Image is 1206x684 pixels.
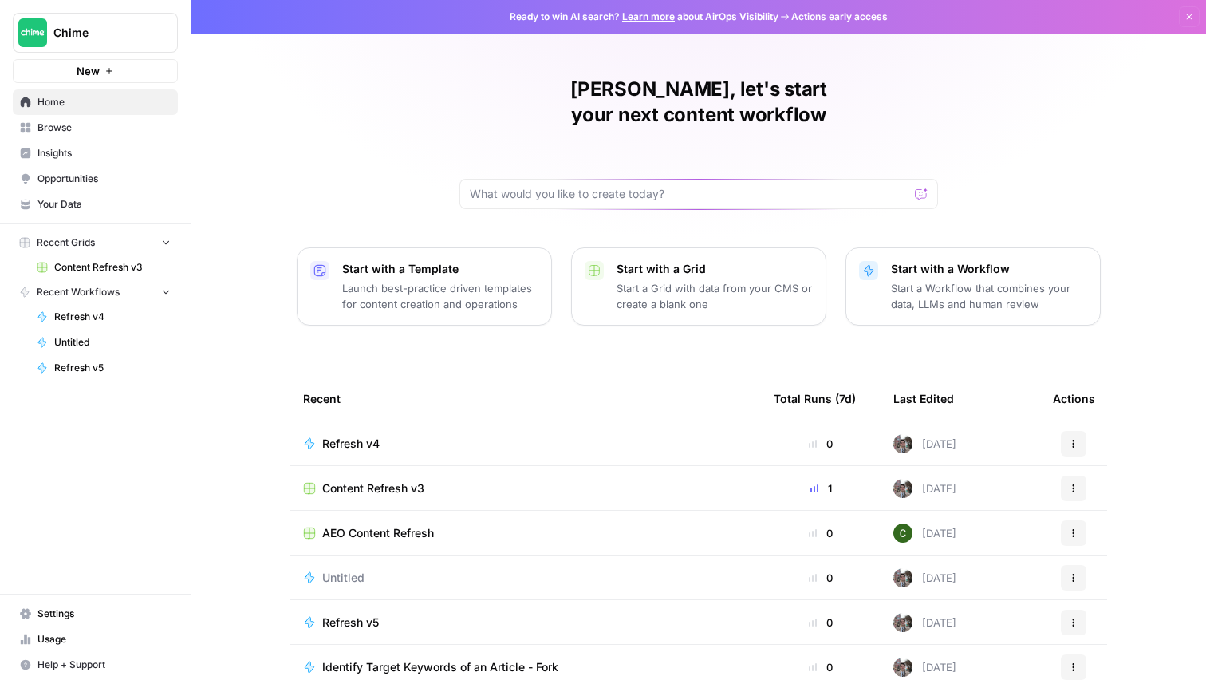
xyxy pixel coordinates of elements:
[893,479,956,498] div: [DATE]
[893,658,912,677] img: a2mlt6f1nb2jhzcjxsuraj5rj4vi
[18,18,47,47] img: Chime Logo
[54,361,171,375] span: Refresh v5
[13,59,178,83] button: New
[303,659,748,675] a: Identify Target Keywords of an Article - Fork
[342,261,538,277] p: Start with a Template
[893,524,912,543] img: 14qrvic887bnlg6dzgoj39zarp80
[510,10,778,24] span: Ready to win AI search? about AirOps Visibility
[54,310,171,324] span: Refresh v4
[13,192,178,217] a: Your Data
[845,247,1101,326] button: Start with a WorkflowStart a Workflow that combines your data, LLMs and human review
[774,480,868,496] div: 1
[322,525,434,541] span: AEO Content Refresh
[54,335,171,350] span: Untitled
[13,140,178,166] a: Insights
[37,658,171,672] span: Help + Support
[297,247,552,326] button: Start with a TemplateLaunch best-practice driven templates for content creation and operations
[37,95,171,109] span: Home
[13,601,178,627] a: Settings
[54,260,171,275] span: Content Refresh v3
[893,479,912,498] img: a2mlt6f1nb2jhzcjxsuraj5rj4vi
[893,434,956,453] div: [DATE]
[13,627,178,652] a: Usage
[322,436,380,452] span: Refresh v4
[13,166,178,192] a: Opportunities
[30,255,178,280] a: Content Refresh v3
[774,570,868,586] div: 0
[617,261,813,277] p: Start with a Grid
[37,146,171,160] span: Insights
[13,652,178,678] button: Help + Support
[37,197,171,212] span: Your Data
[774,377,856,421] div: Total Runs (7d)
[322,615,379,631] span: Refresh v5
[13,115,178,140] a: Browse
[13,13,178,53] button: Workspace: Chime
[891,280,1087,312] p: Start a Workflow that combines your data, LLMs and human review
[303,525,748,541] a: AEO Content Refresh
[303,377,748,421] div: Recent
[303,615,748,631] a: Refresh v5
[774,525,868,541] div: 0
[303,480,748,496] a: Content Refresh v3
[303,436,748,452] a: Refresh v4
[37,285,120,299] span: Recent Workflows
[893,613,956,632] div: [DATE]
[893,524,956,543] div: [DATE]
[303,570,748,586] a: Untitled
[37,607,171,621] span: Settings
[774,436,868,452] div: 0
[791,10,888,24] span: Actions early access
[893,377,954,421] div: Last Edited
[342,280,538,312] p: Launch best-practice driven templates for content creation and operations
[571,247,826,326] button: Start with a GridStart a Grid with data from your CMS or create a blank one
[30,304,178,330] a: Refresh v4
[622,10,675,22] a: Learn more
[470,186,908,202] input: What would you like to create today?
[774,615,868,631] div: 0
[1053,377,1095,421] div: Actions
[322,570,365,586] span: Untitled
[37,172,171,186] span: Opportunities
[893,434,912,453] img: a2mlt6f1nb2jhzcjxsuraj5rj4vi
[617,280,813,312] p: Start a Grid with data from your CMS or create a blank one
[459,77,938,128] h1: [PERSON_NAME], let's start your next content workflow
[322,659,558,675] span: Identify Target Keywords of an Article - Fork
[893,613,912,632] img: a2mlt6f1nb2jhzcjxsuraj5rj4vi
[13,231,178,255] button: Recent Grids
[893,568,956,587] div: [DATE]
[322,480,424,496] span: Content Refresh v3
[893,658,956,677] div: [DATE]
[37,235,95,250] span: Recent Grids
[13,89,178,115] a: Home
[30,330,178,355] a: Untitled
[30,355,178,381] a: Refresh v5
[77,63,100,79] span: New
[53,25,150,41] span: Chime
[13,280,178,304] button: Recent Workflows
[37,632,171,646] span: Usage
[891,261,1087,277] p: Start with a Workflow
[893,568,912,587] img: a2mlt6f1nb2jhzcjxsuraj5rj4vi
[37,121,171,135] span: Browse
[774,659,868,675] div: 0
